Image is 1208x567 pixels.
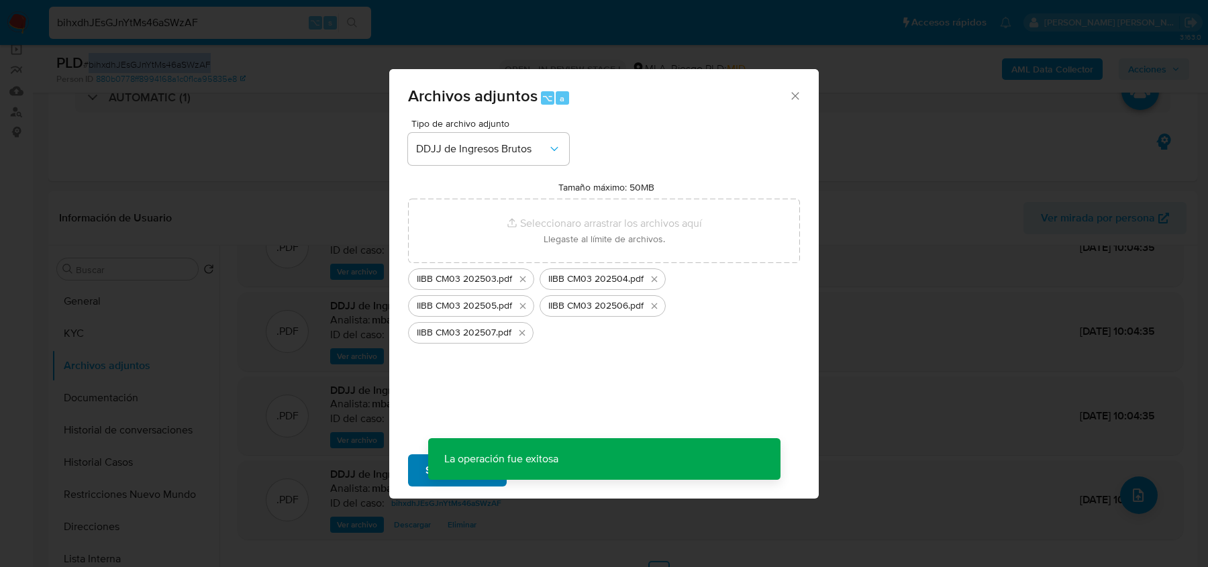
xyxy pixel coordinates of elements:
span: IIBB CM03 202504 [548,272,628,286]
span: IIBB CM03 202506 [548,299,628,313]
button: Eliminar IIBB CM03 202507.pdf [514,325,530,341]
button: Eliminar IIBB CM03 202506.pdf [646,298,662,314]
span: ⌥ [542,92,552,105]
span: Tipo de archivo adjunto [411,119,572,128]
button: Eliminar IIBB CM03 202503.pdf [515,271,531,287]
span: .pdf [496,326,511,340]
button: Eliminar IIBB CM03 202505.pdf [515,298,531,314]
button: Eliminar IIBB CM03 202504.pdf [646,271,662,287]
span: .pdf [497,272,512,286]
button: Subir archivo [408,454,507,486]
span: Cancelar [530,456,573,485]
span: .pdf [628,299,644,313]
span: IIBB CM03 202505 [417,299,497,313]
span: IIBB CM03 202503 [417,272,497,286]
span: .pdf [628,272,644,286]
label: Tamaño máximo: 50MB [558,181,654,193]
button: DDJJ de Ingresos Brutos [408,133,569,165]
button: Cerrar [789,89,801,101]
span: a [560,92,564,105]
span: DDJJ de Ingresos Brutos [416,142,548,156]
span: IIBB CM03 202507 [417,326,496,340]
ul: Archivos seleccionados [408,263,800,344]
p: La operación fue exitosa [428,438,574,480]
span: .pdf [497,299,512,313]
span: Subir archivo [425,456,489,485]
span: Archivos adjuntos [408,84,538,107]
